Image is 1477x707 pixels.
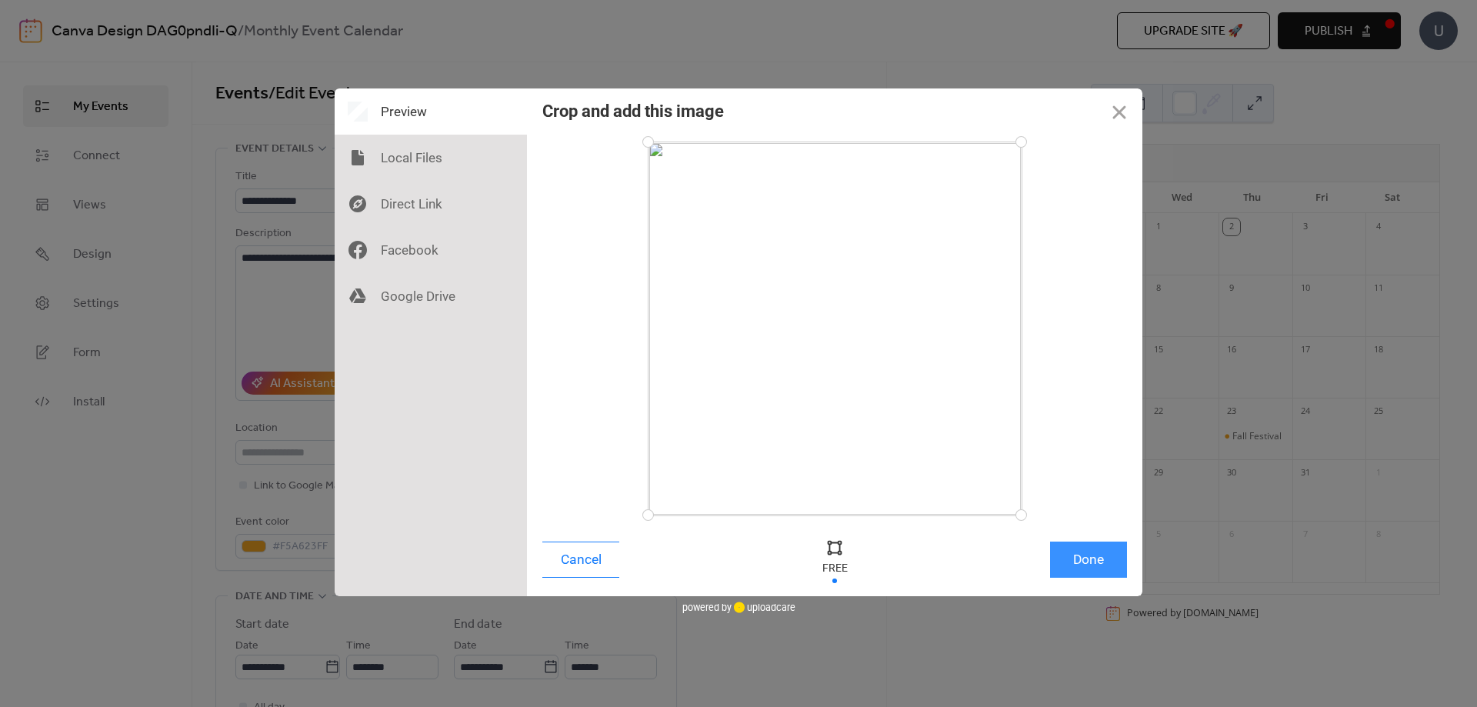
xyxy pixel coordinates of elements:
div: Crop and add this image [542,102,724,121]
button: Close [1096,88,1142,135]
button: Done [1050,542,1127,578]
button: Cancel [542,542,619,578]
div: Preview [335,88,527,135]
div: Local Files [335,135,527,181]
div: Facebook [335,227,527,273]
div: Google Drive [335,273,527,319]
div: Direct Link [335,181,527,227]
a: uploadcare [732,602,795,613]
div: powered by [682,596,795,619]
